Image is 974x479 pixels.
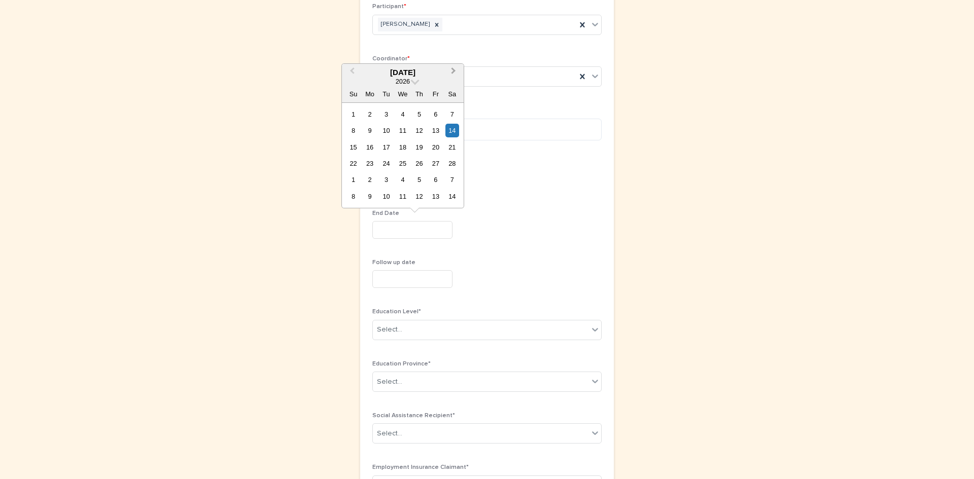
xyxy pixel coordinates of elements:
div: Choose Wednesday, February 4th, 2026 [396,107,409,121]
div: Choose Wednesday, February 11th, 2026 [396,124,409,137]
span: Participant [372,4,406,10]
span: Coordinator [372,56,410,62]
div: Choose Thursday, February 12th, 2026 [412,124,426,137]
div: Choose Wednesday, February 25th, 2026 [396,157,409,170]
div: Choose Saturday, March 7th, 2026 [445,173,459,187]
button: Previous Month [343,65,359,81]
div: Choose Tuesday, February 3rd, 2026 [379,107,393,121]
div: Choose Monday, February 23rd, 2026 [363,157,376,170]
div: Choose Thursday, February 5th, 2026 [412,107,426,121]
div: Choose Tuesday, March 3rd, 2026 [379,173,393,187]
div: Choose Friday, February 13th, 2026 [429,124,442,137]
div: Select... [377,324,402,335]
div: Choose Monday, February 9th, 2026 [363,124,376,137]
div: Choose Thursday, February 19th, 2026 [412,140,426,154]
div: Choose Monday, March 2nd, 2026 [363,173,376,187]
div: Choose Wednesday, March 11th, 2026 [396,190,409,203]
div: Choose Friday, March 13th, 2026 [429,190,442,203]
div: Choose Thursday, March 12th, 2026 [412,190,426,203]
div: Choose Friday, March 6th, 2026 [429,173,442,187]
span: Education Province* [372,361,431,367]
div: Th [412,87,426,101]
div: Choose Monday, February 2nd, 2026 [363,107,376,121]
div: Choose Tuesday, February 17th, 2026 [379,140,393,154]
button: Next Month [446,65,463,81]
div: Choose Sunday, March 8th, 2026 [346,190,360,203]
div: Sa [445,87,459,101]
span: 2026 [396,78,410,85]
div: month 2026-02 [345,106,460,205]
div: [PERSON_NAME] [378,18,431,31]
div: [DATE] [342,68,464,77]
div: Choose Sunday, February 15th, 2026 [346,140,360,154]
div: Choose Saturday, March 14th, 2026 [445,190,459,203]
div: Choose Tuesday, March 10th, 2026 [379,190,393,203]
div: Choose Sunday, March 1st, 2026 [346,173,360,187]
div: Choose Wednesday, February 18th, 2026 [396,140,409,154]
div: Choose Monday, February 16th, 2026 [363,140,376,154]
div: Choose Saturday, February 7th, 2026 [445,107,459,121]
div: Choose Friday, February 20th, 2026 [429,140,442,154]
div: Choose Wednesday, March 4th, 2026 [396,173,409,187]
div: Choose Tuesday, February 10th, 2026 [379,124,393,137]
div: Select... [377,377,402,387]
div: Choose Saturday, February 21st, 2026 [445,140,459,154]
div: Mo [363,87,376,101]
div: Tu [379,87,393,101]
div: Su [346,87,360,101]
span: Follow up date [372,260,415,266]
div: Choose Friday, February 6th, 2026 [429,107,442,121]
div: Choose Friday, February 27th, 2026 [429,157,442,170]
div: Choose Thursday, February 26th, 2026 [412,157,426,170]
div: Choose Sunday, February 8th, 2026 [346,124,360,137]
span: Employment Insurance Claimant* [372,464,469,470]
div: Choose Sunday, February 22nd, 2026 [346,157,360,170]
div: Fr [429,87,442,101]
div: Choose Saturday, February 28th, 2026 [445,157,459,170]
span: Social Assistance Recipient* [372,413,455,419]
div: Select... [377,428,402,439]
div: Choose Sunday, February 1st, 2026 [346,107,360,121]
div: Choose Tuesday, February 24th, 2026 [379,157,393,170]
div: Choose Thursday, March 5th, 2026 [412,173,426,187]
div: We [396,87,409,101]
span: End Date [372,210,399,216]
div: Choose Saturday, February 14th, 2026 [445,124,459,137]
div: Choose Monday, March 9th, 2026 [363,190,376,203]
span: Education Level* [372,309,421,315]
